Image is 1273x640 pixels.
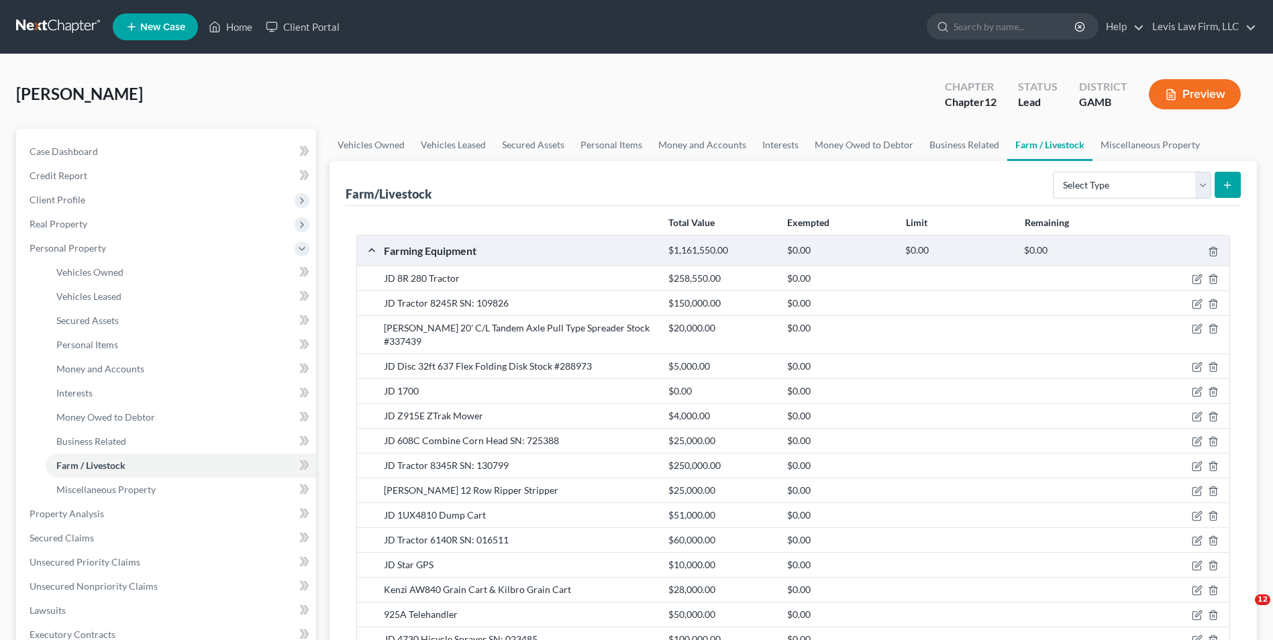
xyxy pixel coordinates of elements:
[662,509,780,522] div: $51,000.00
[46,405,316,429] a: Money Owed to Debtor
[56,315,119,326] span: Secured Assets
[780,244,899,257] div: $0.00
[19,502,316,526] a: Property Analysis
[787,217,829,228] strong: Exempted
[56,411,155,423] span: Money Owed to Debtor
[56,266,123,278] span: Vehicles Owned
[56,387,93,398] span: Interests
[780,272,899,285] div: $0.00
[1145,15,1256,39] a: Levis Law Firm, LLC
[30,194,85,205] span: Client Profile
[1025,217,1069,228] strong: Remaining
[377,484,662,497] div: [PERSON_NAME] 12 Row Ripper Stripper
[46,284,316,309] a: Vehicles Leased
[1007,129,1092,161] a: Farm / Livestock
[377,608,662,621] div: 925A Telehandler
[30,218,87,229] span: Real Property
[30,508,104,519] span: Property Analysis
[19,164,316,188] a: Credit Report
[780,484,899,497] div: $0.00
[413,129,494,161] a: Vehicles Leased
[662,297,780,310] div: $150,000.00
[46,478,316,502] a: Miscellaneous Property
[494,129,572,161] a: Secured Assets
[780,558,899,572] div: $0.00
[662,244,780,257] div: $1,161,550.00
[19,574,316,598] a: Unsecured Nonpriority Claims
[19,550,316,574] a: Unsecured Priority Claims
[377,360,662,373] div: JD Disc 32ft 637 Flex Folding Disk Stock #288973
[56,460,125,471] span: Farm / Livestock
[807,129,921,161] a: Money Owed to Debtor
[30,556,140,568] span: Unsecured Priority Claims
[377,244,662,258] div: Farming Equipment
[377,583,662,596] div: Kenzi AW840 Grain Cart & Kilbro Grain Cart
[780,509,899,522] div: $0.00
[1255,594,1270,605] span: 12
[19,598,316,623] a: Lawsuits
[662,484,780,497] div: $25,000.00
[921,129,1007,161] a: Business Related
[984,95,997,108] span: 12
[780,608,899,621] div: $0.00
[377,509,662,522] div: JD 1UX4810 Dump Cart
[662,558,780,572] div: $10,000.00
[662,459,780,472] div: $250,000.00
[46,429,316,454] a: Business Related
[377,272,662,285] div: JD 8R 280 Tractor
[945,95,997,110] div: Chapter
[30,580,158,592] span: Unsecured Nonpriority Claims
[780,297,899,310] div: $0.00
[46,357,316,381] a: Money and Accounts
[377,384,662,398] div: JD 1700
[662,272,780,285] div: $258,550.00
[56,363,144,374] span: Money and Accounts
[140,22,185,32] span: New Case
[56,339,118,350] span: Personal Items
[56,435,126,447] span: Business Related
[1149,79,1241,109] button: Preview
[377,297,662,310] div: JD Tractor 8245R SN: 109826
[780,360,899,373] div: $0.00
[377,533,662,547] div: JD Tractor 6140R SN: 016511
[780,533,899,547] div: $0.00
[30,629,115,640] span: Executory Contracts
[19,140,316,164] a: Case Dashboard
[1079,95,1127,110] div: GAMB
[662,533,780,547] div: $60,000.00
[1018,95,1058,110] div: Lead
[1018,79,1058,95] div: Status
[899,244,1017,257] div: $0.00
[46,309,316,333] a: Secured Assets
[377,558,662,572] div: JD Star GPS
[377,409,662,423] div: JD Z915E ZTrak Mower
[46,260,316,284] a: Vehicles Owned
[329,129,413,161] a: Vehicles Owned
[650,129,754,161] a: Money and Accounts
[46,454,316,478] a: Farm / Livestock
[346,186,431,202] div: Farm/Livestock
[780,384,899,398] div: $0.00
[780,409,899,423] div: $0.00
[1092,129,1208,161] a: Miscellaneous Property
[377,321,662,348] div: [PERSON_NAME] 20' C/L Tandem Axle Pull Type Spreader Stock #337439
[754,129,807,161] a: Interests
[30,170,87,181] span: Credit Report
[30,604,66,616] span: Lawsuits
[780,583,899,596] div: $0.00
[572,129,650,161] a: Personal Items
[377,434,662,447] div: JD 608C Combine Corn Head SN: 725388
[780,321,899,335] div: $0.00
[662,384,780,398] div: $0.00
[668,217,715,228] strong: Total Value
[202,15,259,39] a: Home
[16,84,143,103] span: [PERSON_NAME]
[662,321,780,335] div: $20,000.00
[662,360,780,373] div: $5,000.00
[780,434,899,447] div: $0.00
[1017,244,1136,257] div: $0.00
[945,79,997,95] div: Chapter
[662,409,780,423] div: $4,000.00
[377,459,662,472] div: JD Tractor 8345R SN: 130799
[30,532,94,543] span: Secured Claims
